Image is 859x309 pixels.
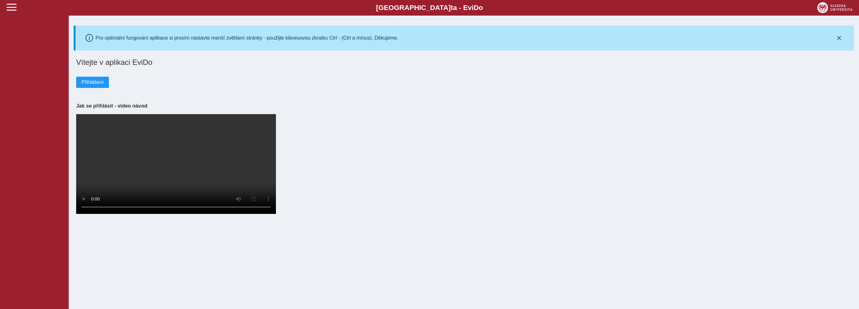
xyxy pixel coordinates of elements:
h1: Vítejte v aplikaci EviDo [76,58,852,67]
h3: Jak se přihlásit - video návod [76,103,852,109]
span: t [451,4,453,12]
span: o [479,4,483,12]
span: D [474,4,479,12]
span: Přihlášení [81,80,104,85]
img: logo_web_su.png [817,2,852,13]
video: Your browser does not support the video tag. [76,114,276,214]
b: [GEOGRAPHIC_DATA] a - Evi [19,4,840,12]
button: Přihlášení [76,77,109,88]
div: Pro optimální fungování aplikace si prosím nastavte menší zvětšení stránky - použijte klávesovou ... [96,35,398,41]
